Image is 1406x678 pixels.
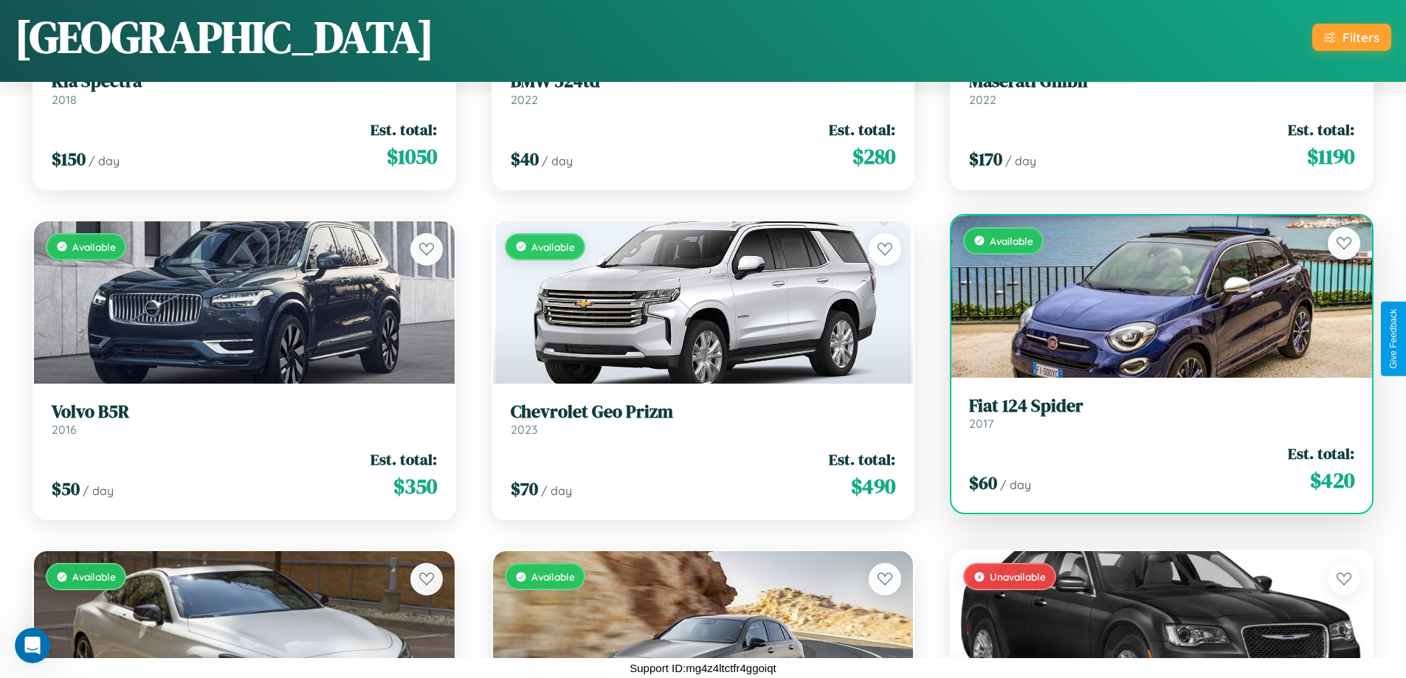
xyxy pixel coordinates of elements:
[83,483,114,498] span: / day
[371,119,437,140] span: Est. total:
[1388,309,1399,369] div: Give Feedback
[1000,477,1031,492] span: / day
[393,471,437,501] span: $ 350
[15,628,50,663] iframe: Intercom live chat
[969,92,996,107] span: 2022
[969,71,1354,107] a: Maserati Ghibli2022
[511,401,896,423] h3: Chevrolet Geo Prizm
[15,7,434,67] h1: [GEOGRAPHIC_DATA]
[969,416,993,431] span: 2017
[511,401,896,437] a: Chevrolet Geo Prizm2023
[851,471,895,501] span: $ 490
[52,147,86,171] span: $ 150
[829,119,895,140] span: Est. total:
[852,142,895,171] span: $ 280
[969,71,1354,92] h3: Maserati Ghibli
[1307,142,1354,171] span: $ 1190
[511,71,896,107] a: BMW 524td2022
[1312,24,1391,51] button: Filters
[52,71,437,92] h3: Kia Spectra
[1005,153,1036,168] span: / day
[387,142,437,171] span: $ 1050
[52,477,80,501] span: $ 50
[969,471,997,495] span: $ 60
[371,449,437,470] span: Est. total:
[969,395,1354,432] a: Fiat 124 Spider2017
[52,401,437,423] h3: Volvo B5R
[52,401,437,437] a: Volvo B5R2016
[990,570,1046,583] span: Unavailable
[89,153,120,168] span: / day
[72,570,116,583] span: Available
[52,92,77,107] span: 2018
[511,71,896,92] h3: BMW 524td
[531,570,575,583] span: Available
[542,153,573,168] span: / day
[829,449,895,470] span: Est. total:
[630,658,776,678] p: Support ID: mg4z4ltctfr4ggoiqt
[52,422,77,437] span: 2016
[511,477,538,501] span: $ 70
[511,147,539,171] span: $ 40
[990,235,1033,247] span: Available
[511,422,537,437] span: 2023
[1310,466,1354,495] span: $ 420
[52,71,437,107] a: Kia Spectra2018
[1288,119,1354,140] span: Est. total:
[511,92,538,107] span: 2022
[969,395,1354,417] h3: Fiat 124 Spider
[531,241,575,253] span: Available
[541,483,572,498] span: / day
[1288,443,1354,464] span: Est. total:
[1343,30,1379,45] div: Filters
[72,241,116,253] span: Available
[969,147,1002,171] span: $ 170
